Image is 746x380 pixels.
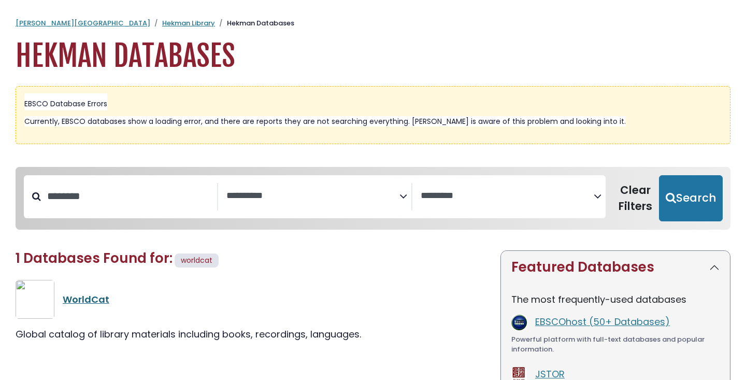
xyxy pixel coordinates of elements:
a: WorldCat [63,293,109,306]
textarea: Search [421,191,594,202]
button: Clear Filters [612,175,659,222]
div: Global catalog of library materials including books, recordings, languages. [16,327,488,341]
a: Hekman Library [162,18,215,28]
span: Currently, EBSCO databases show a loading error, and there are reports they are not searching eve... [24,116,626,126]
a: EBSCOhost (50+ Databases) [535,315,670,328]
p: The most frequently-used databases [511,292,720,306]
span: EBSCO Database Errors [24,98,107,109]
div: Powerful platform with full-text databases and popular information. [511,334,720,355]
h1: Hekman Databases [16,39,730,74]
li: Hekman Databases [215,18,294,29]
input: Search database by title or keyword [41,188,217,205]
nav: Search filters [16,167,730,230]
a: [PERSON_NAME][GEOGRAPHIC_DATA] [16,18,150,28]
span: 1 Databases Found for: [16,249,173,268]
button: Featured Databases [501,251,730,284]
nav: breadcrumb [16,18,730,29]
textarea: Search [226,191,399,202]
button: Submit for Search Results [659,175,723,222]
span: worldcat [181,255,212,265]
